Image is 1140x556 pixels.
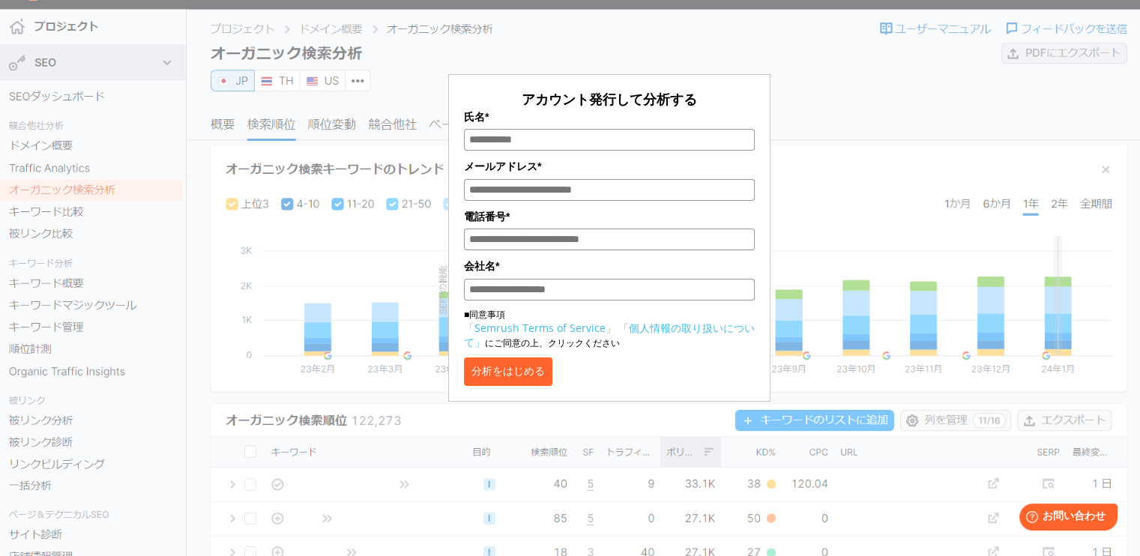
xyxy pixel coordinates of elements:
p: ■同意事項 にご同意の上、クリックください [464,308,755,350]
button: 分析をはじめる [464,357,552,386]
a: 「Semrush Terms of Service」 [464,321,616,335]
span: アカウント発行して分析する [522,90,697,108]
label: メールアドレス* [464,158,755,175]
a: 「個人情報の取り扱いについて」 [464,321,755,349]
label: 電話番号* [464,208,755,225]
iframe: Help widget launcher [1007,498,1124,540]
